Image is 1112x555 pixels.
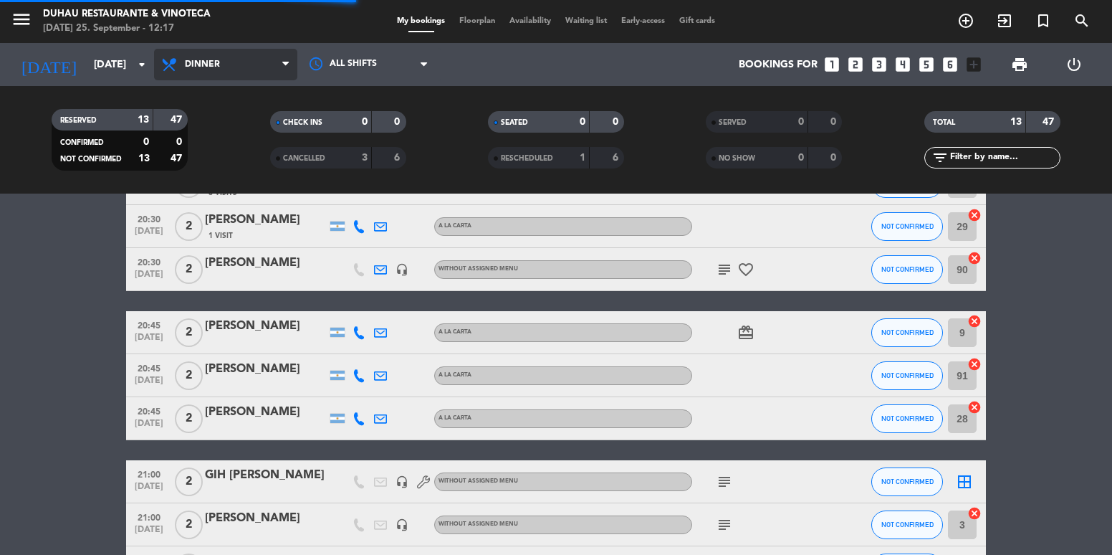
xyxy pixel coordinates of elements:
div: [PERSON_NAME] [205,509,327,528]
i: exit_to_app [996,12,1013,29]
button: NOT CONFIRMED [871,212,943,241]
div: LOG OUT [1047,43,1101,86]
span: Without assigned menu [438,266,518,272]
span: NOT CONFIRMED [60,156,122,163]
span: Bookings for [739,59,818,71]
span: Without assigned menu [438,478,518,484]
strong: 1 [580,153,585,163]
span: 2 [175,255,203,284]
span: A LA CARTA [438,223,471,229]
span: Floorplan [452,17,502,25]
i: cancel [967,251,982,265]
div: [PERSON_NAME] [205,317,327,336]
button: NOT CONFIRMED [871,361,943,390]
span: 1 Visit [208,230,233,242]
i: add_box [964,55,983,74]
strong: 6 [394,153,403,163]
i: subject [716,473,733,490]
span: NOT CONFIRMED [881,478,934,485]
span: [DATE] [131,525,167,541]
span: Waiting list [558,17,614,25]
div: [PERSON_NAME] [205,360,327,379]
strong: 0 [362,117,368,127]
span: 20:45 [131,316,167,333]
span: SEATED [501,119,528,126]
span: [DATE] [131,227,167,243]
i: favorite_border [737,261,754,278]
div: [PERSON_NAME] [205,211,327,229]
span: [DATE] [131,376,167,392]
i: search [1073,12,1091,29]
button: menu [11,9,32,35]
span: Early-access [614,17,672,25]
div: [PERSON_NAME] [205,403,327,422]
input: Filter by name... [949,150,1060,166]
i: turned_in_not [1035,12,1052,29]
strong: 0 [613,117,621,127]
span: 2 [175,511,203,539]
i: subject [716,516,733,533]
i: filter_list [931,149,949,166]
span: 21:00 [131,508,167,525]
i: arrow_drop_down [133,56,150,73]
strong: 0 [394,117,403,127]
i: looks_6 [941,55,959,74]
div: GIH [PERSON_NAME] [205,466,327,485]
span: My bookings [390,17,452,25]
strong: 0 [798,117,804,127]
i: menu [11,9,32,30]
i: cancel [967,506,982,521]
span: NOT CONFIRMED [881,222,934,230]
strong: 13 [138,115,149,125]
i: border_all [956,473,973,490]
i: looks_4 [893,55,912,74]
span: Without assigned menu [438,521,518,527]
span: 20:30 [131,253,167,270]
strong: 0 [176,137,185,147]
button: NOT CONFIRMED [871,255,943,284]
i: add_circle_outline [957,12,974,29]
div: [DATE] 25. September - 12:17 [43,22,211,36]
span: 2 [175,318,203,347]
button: NOT CONFIRMED [871,318,943,347]
span: NO SHOW [719,155,755,162]
strong: 3 [362,153,368,163]
strong: 6 [613,153,621,163]
span: CONFIRMED [60,139,104,146]
span: print [1011,56,1028,73]
i: looks_two [846,55,865,74]
span: Dinner [185,60,220,70]
span: A LA CARTA [438,372,471,378]
i: card_giftcard [737,324,754,341]
strong: 0 [830,117,839,127]
i: looks_one [823,55,841,74]
span: A LA CARTA [438,329,471,335]
span: CHECK INS [283,119,322,126]
i: power_settings_new [1065,56,1083,73]
span: NOT CONFIRMED [881,328,934,336]
div: [PERSON_NAME] [205,254,327,272]
i: cancel [967,357,982,371]
i: headset_mic [396,518,408,531]
span: Gift cards [672,17,722,25]
strong: 13 [138,153,150,163]
strong: 13 [1010,117,1022,127]
span: NOT CONFIRMED [881,265,934,273]
span: RESERVED [60,117,97,124]
div: Duhau Restaurante & Vinoteca [43,7,211,22]
i: headset_mic [396,475,408,488]
span: 2 [175,361,203,390]
strong: 0 [798,153,804,163]
span: [DATE] [131,482,167,498]
span: 2 [175,404,203,433]
span: A LA CARTA [438,415,471,421]
strong: 0 [580,117,585,127]
button: NOT CONFIRMED [871,404,943,433]
span: SERVED [719,119,747,126]
strong: 0 [143,137,149,147]
i: [DATE] [11,49,87,80]
span: 20:45 [131,359,167,376]
span: 21:00 [131,465,167,482]
span: NOT CONFIRMED [881,414,934,422]
span: 3 Visits [208,187,237,199]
